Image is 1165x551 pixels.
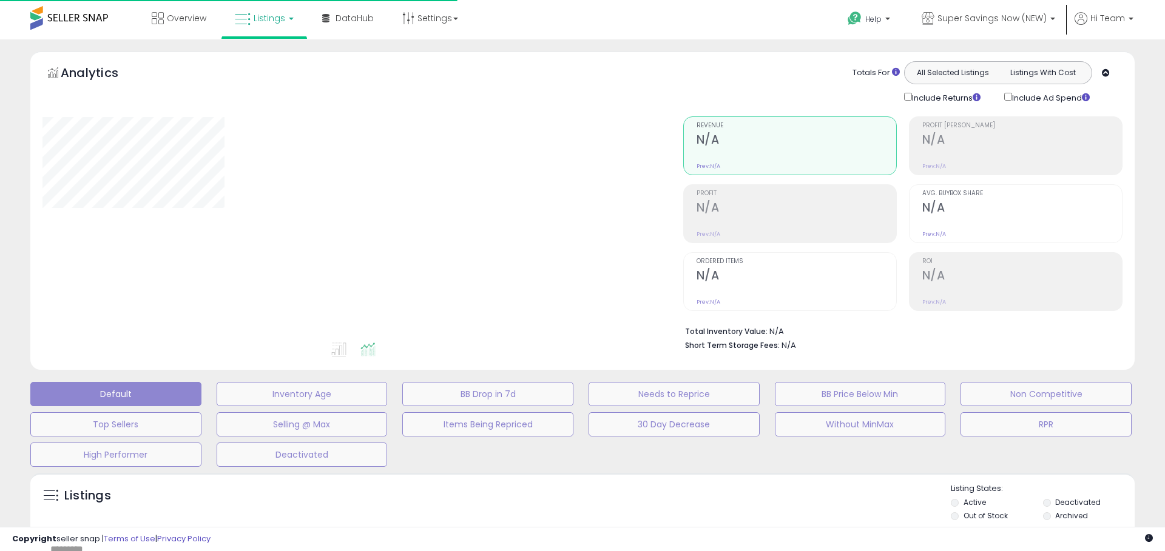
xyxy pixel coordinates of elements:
[12,533,56,544] strong: Copyright
[254,12,285,24] span: Listings
[782,339,796,351] span: N/A
[908,65,998,81] button: All Selected Listings
[922,258,1122,265] span: ROI
[922,230,946,238] small: Prev: N/A
[775,412,946,436] button: Without MinMax
[697,258,896,265] span: Ordered Items
[998,65,1088,81] button: Listings With Cost
[922,162,946,170] small: Prev: N/A
[167,12,206,24] span: Overview
[30,442,201,467] button: High Performer
[12,533,211,545] div: seller snap | |
[697,298,720,306] small: Prev: N/A
[336,12,374,24] span: DataHub
[402,412,573,436] button: Items Being Repriced
[922,269,1122,285] h2: N/A
[895,90,995,104] div: Include Returns
[1090,12,1125,24] span: Hi Team
[30,412,201,436] button: Top Sellers
[697,269,896,285] h2: N/A
[838,2,902,39] a: Help
[697,230,720,238] small: Prev: N/A
[853,67,900,79] div: Totals For
[961,382,1132,406] button: Non Competitive
[217,382,388,406] button: Inventory Age
[217,412,388,436] button: Selling @ Max
[61,64,142,84] h5: Analytics
[697,201,896,217] h2: N/A
[30,382,201,406] button: Default
[922,122,1122,129] span: Profit [PERSON_NAME]
[697,122,896,129] span: Revenue
[402,382,573,406] button: BB Drop in 7d
[995,90,1109,104] div: Include Ad Spend
[1075,12,1133,39] a: Hi Team
[217,442,388,467] button: Deactivated
[775,382,946,406] button: BB Price Below Min
[865,14,882,24] span: Help
[922,133,1122,149] h2: N/A
[922,298,946,306] small: Prev: N/A
[589,382,760,406] button: Needs to Reprice
[847,11,862,26] i: Get Help
[697,133,896,149] h2: N/A
[685,340,780,350] b: Short Term Storage Fees:
[922,201,1122,217] h2: N/A
[685,326,768,336] b: Total Inventory Value:
[589,412,760,436] button: 30 Day Decrease
[961,412,1132,436] button: RPR
[697,162,720,170] small: Prev: N/A
[937,12,1047,24] span: Super Savings Now (NEW)
[697,190,896,197] span: Profit
[922,190,1122,197] span: Avg. Buybox Share
[685,323,1113,338] li: N/A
